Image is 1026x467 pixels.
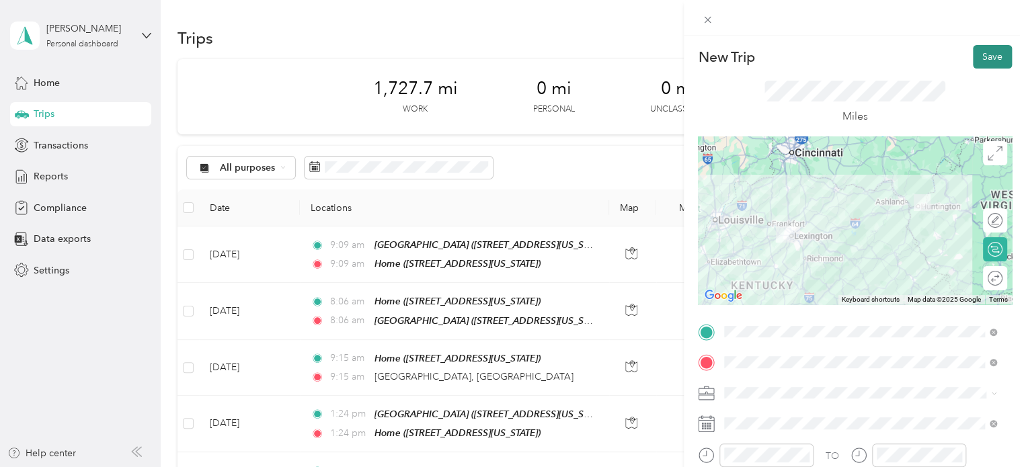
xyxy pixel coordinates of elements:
[698,48,754,67] p: New Trip
[908,296,981,303] span: Map data ©2025 Google
[701,287,746,304] img: Google
[842,108,868,125] p: Miles
[701,287,746,304] a: Open this area in Google Maps (opens a new window)
[951,392,1026,467] iframe: Everlance-gr Chat Button Frame
[826,449,839,463] div: TO
[973,45,1012,69] button: Save
[842,295,900,304] button: Keyboard shortcuts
